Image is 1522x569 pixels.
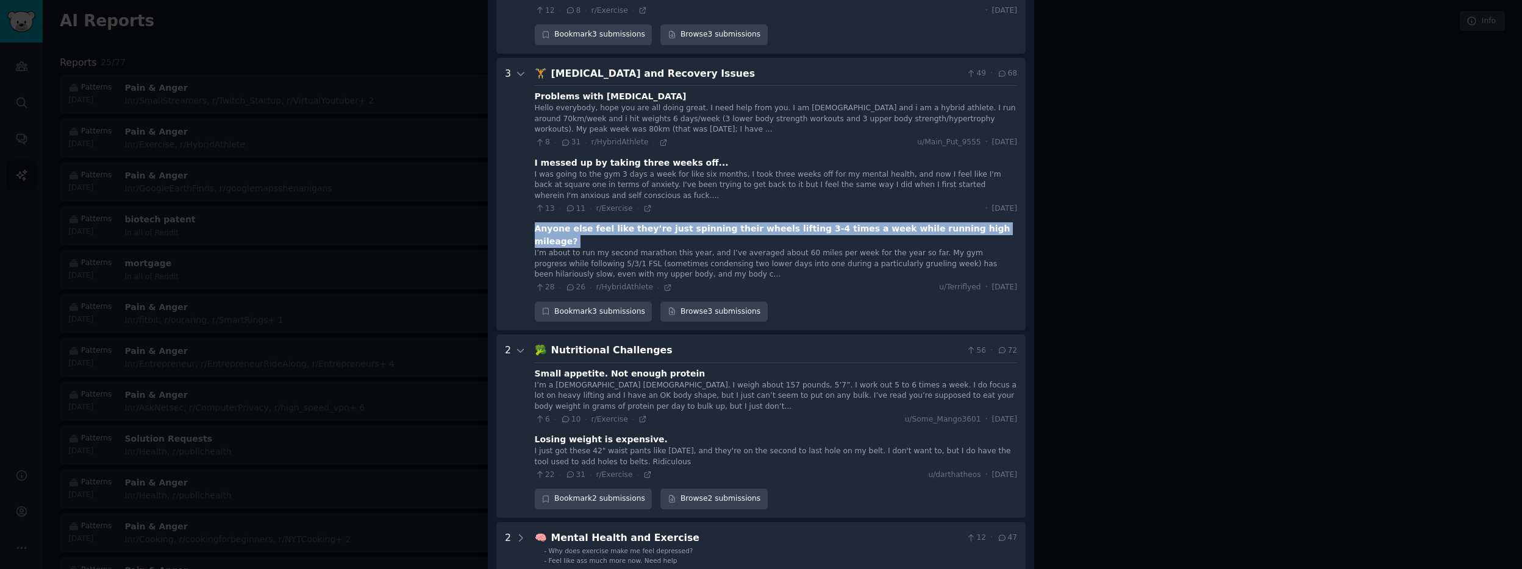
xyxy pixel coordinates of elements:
button: Bookmark3 submissions [535,302,652,322]
span: · [632,415,634,423]
button: Bookmark3 submissions [535,24,652,45]
span: 56 [966,345,986,356]
div: Bookmark 3 submissions [535,302,652,322]
span: 11 [565,203,585,214]
span: Why does exercise make me feel depressed? [549,547,693,554]
span: r/Exercise [596,470,632,479]
span: [DATE] [992,414,1017,425]
div: Hello everybody, hope you are all doing great. I need help from you. I am [DEMOGRAPHIC_DATA] and ... [535,103,1017,135]
span: · [590,470,591,479]
div: 2 [505,343,511,509]
span: 31 [565,470,585,481]
span: u/darthatheos [928,470,981,481]
div: - [544,546,546,555]
div: Losing weight is expensive. [535,433,668,446]
span: · [632,6,634,15]
span: · [985,137,988,148]
span: · [559,6,561,15]
span: · [585,415,587,423]
div: Problems with [MEDICAL_DATA] [535,90,687,103]
span: r/HybridAthlete [591,138,649,146]
div: I was going to the gym 3 days a week for like six months, I took three weeks off for my mental he... [535,169,1017,202]
span: · [985,203,988,214]
span: · [585,138,587,147]
span: · [985,470,988,481]
span: 8 [535,137,550,148]
span: · [559,283,561,292]
span: 28 [535,282,555,293]
span: · [559,204,561,213]
span: 6 [535,414,550,425]
div: - [544,556,546,565]
span: r/Exercise [596,204,632,213]
a: Browse3 submissions [660,302,767,322]
span: · [990,345,993,356]
span: · [585,6,587,15]
span: · [559,470,561,479]
span: · [554,138,556,147]
span: Feel like ass much more now. Need help [549,557,677,564]
span: 13 [535,203,555,214]
div: I messed up by taking three weeks off... [535,157,729,169]
span: 10 [560,414,581,425]
span: [DATE] [992,203,1017,214]
span: 72 [997,345,1017,356]
span: · [652,138,654,147]
span: 12 [966,532,986,543]
div: I just got these 42" waist pants like [DATE], and they're on the second to last hole on my belt. ... [535,446,1017,467]
span: · [985,5,988,16]
div: Mental Health and Exercise [551,531,962,546]
div: Bookmark 2 submissions [535,489,652,509]
div: Nutritional Challenges [551,343,962,358]
span: r/Exercise [591,6,628,15]
div: Small appetite. Not enough protein [535,367,706,380]
span: 49 [966,68,986,79]
span: 8 [565,5,581,16]
span: · [985,282,988,293]
a: Browse2 submissions [660,489,767,509]
div: 3 [505,66,511,322]
div: I’m a [DEMOGRAPHIC_DATA] [DEMOGRAPHIC_DATA]. I weigh about 157 pounds, 5’7”. I work out 5 to 6 ti... [535,380,1017,412]
span: · [990,532,993,543]
span: [DATE] [992,282,1017,293]
span: 🥦 [535,344,547,356]
span: [DATE] [992,137,1017,148]
span: 22 [535,470,555,481]
span: r/HybridAthlete [596,283,653,291]
span: · [637,204,639,213]
span: 🏋️ [535,68,547,79]
div: Anyone else feel like they’re just spinning their wheels lifting 3-4 times a week while running h... [535,222,1017,248]
div: Bookmark 3 submissions [535,24,652,45]
span: · [590,204,591,213]
div: I’m about to run my second marathon this year, and I’ve averaged about 60 miles per week for the ... [535,248,1017,280]
span: 26 [565,282,585,293]
span: [DATE] [992,470,1017,481]
span: 68 [997,68,1017,79]
a: Browse3 submissions [660,24,767,45]
span: [DATE] [992,5,1017,16]
span: 31 [560,137,581,148]
span: r/Exercise [591,415,628,423]
span: · [657,283,659,292]
span: · [985,414,988,425]
span: 12 [535,5,555,16]
span: · [554,415,556,423]
div: [MEDICAL_DATA] and Recovery Issues [551,66,962,82]
span: · [990,68,993,79]
span: u/Terriflyed [939,282,981,293]
span: u/Some_Mango3601 [905,414,981,425]
span: · [637,470,639,479]
span: 🧠 [535,532,547,543]
span: · [590,283,591,292]
span: u/Main_Put_9555 [917,137,981,148]
button: Bookmark2 submissions [535,489,652,509]
div: 2 [505,531,511,565]
span: 47 [997,532,1017,543]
